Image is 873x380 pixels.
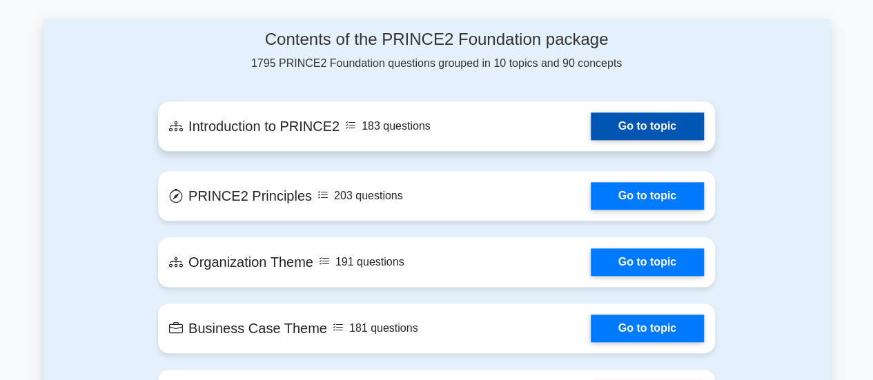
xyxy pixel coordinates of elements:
[591,314,704,342] a: Go to topic
[591,112,704,140] a: Go to topic
[158,30,715,72] div: 1795 PRINCE2 Foundation questions grouped in 10 topics and 90 concepts
[591,248,704,276] a: Go to topic
[158,30,715,50] h4: Contents of the PRINCE2 Foundation package
[591,182,704,210] a: Go to topic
